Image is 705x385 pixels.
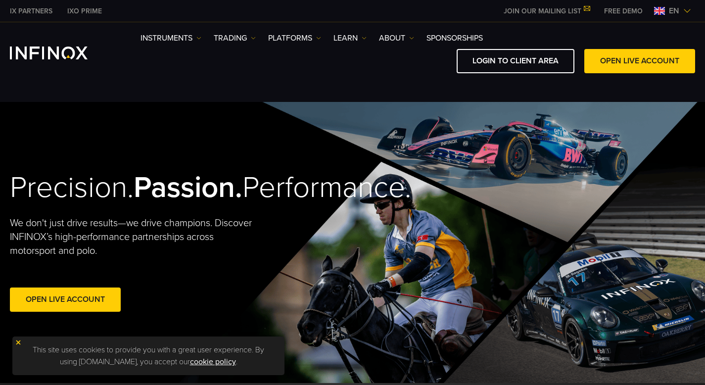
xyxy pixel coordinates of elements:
span: en [665,5,683,17]
a: INFINOX [60,6,109,16]
a: TRADING [214,32,256,44]
a: Learn [333,32,367,44]
a: PLATFORMS [268,32,321,44]
a: OPEN LIVE ACCOUNT [584,49,695,73]
img: yellow close icon [15,339,22,346]
a: INFINOX [2,6,60,16]
a: JOIN OUR MAILING LIST [496,7,597,15]
strong: Passion. [134,170,242,205]
a: Open Live Account [10,288,121,312]
a: ABOUT [379,32,414,44]
a: Instruments [141,32,201,44]
a: SPONSORSHIPS [426,32,483,44]
a: INFINOX Logo [10,47,111,59]
h2: Precision. Performance. [10,170,318,206]
p: This site uses cookies to provide you with a great user experience. By using [DOMAIN_NAME], you a... [17,341,280,370]
a: INFINOX MENU [597,6,650,16]
a: cookie policy [190,357,236,367]
p: We don't just drive results—we drive champions. Discover INFINOX’s high-performance partnerships ... [10,216,257,258]
a: LOGIN TO CLIENT AREA [457,49,574,73]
